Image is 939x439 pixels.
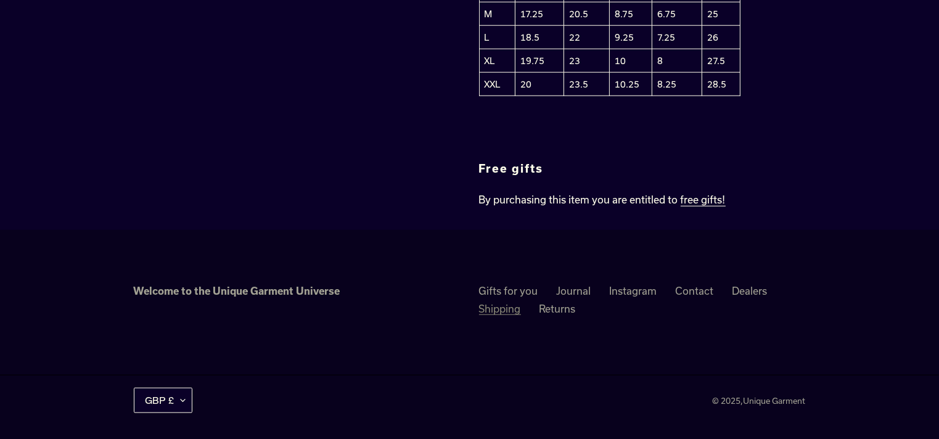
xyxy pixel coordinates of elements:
[539,303,576,314] a: Returns
[479,73,515,96] td: XXL
[564,26,609,49] td: 22
[609,26,652,49] td: 9.25
[479,192,806,207] p: By purchasing this item you are entitled to
[652,73,702,96] td: 8.25
[479,2,515,26] td: M
[564,2,609,26] td: 20.5
[702,2,740,26] td: 25
[134,388,192,413] button: GBP £
[676,285,714,297] a: Contact
[609,73,652,96] td: 10.25
[515,26,564,49] td: 18.5
[609,2,652,26] td: 8.75
[702,49,740,73] td: 27.5
[515,2,564,26] td: 17.25
[479,303,521,315] a: Shipping
[702,73,740,96] td: 28.5
[479,49,515,73] td: XL
[479,26,515,49] td: L
[515,49,564,73] td: 19.75
[609,49,652,73] td: 10
[557,285,591,297] a: Journal
[515,73,564,96] td: 20
[610,285,657,297] a: Instagram
[681,194,726,207] a: free gifts!
[702,26,740,49] td: 26
[134,285,340,297] strong: Welcome to the Unique Garment Universe
[564,73,609,96] td: 23.5
[652,49,702,73] td: 8
[479,285,538,297] a: Gifts for you
[713,396,806,406] small: © 2025,
[732,285,768,297] a: Dealers
[479,162,806,176] h2: Free gifts
[564,49,609,73] td: 23
[744,396,806,406] a: Unique Garment
[652,26,702,49] td: 7.25
[652,2,702,26] td: 6.75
